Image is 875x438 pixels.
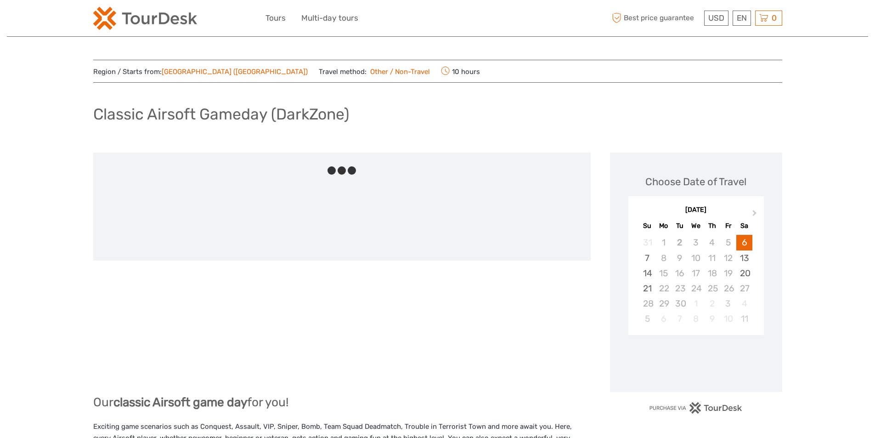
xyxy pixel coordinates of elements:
[688,311,704,326] div: Not available Wednesday, October 8th, 2025
[736,266,752,281] div: Choose Saturday, September 20th, 2025
[688,250,704,266] div: Not available Wednesday, September 10th, 2025
[639,311,655,326] div: Choose Sunday, October 5th, 2025
[736,311,752,326] div: Choose Saturday, October 11th, 2025
[265,11,286,25] a: Tours
[113,395,247,410] strong: classic Airsoft game day
[672,266,688,281] div: Not available Tuesday, September 16th, 2025
[655,296,672,311] div: Not available Monday, September 29th, 2025
[720,311,736,326] div: Not available Friday, October 10th, 2025
[672,250,688,266] div: Not available Tuesday, September 9th, 2025
[631,235,761,326] div: month 2025-09
[733,11,751,26] div: EN
[645,175,746,189] div: Choose Date of Travel
[736,250,752,266] div: Choose Saturday, September 13th, 2025
[441,65,480,78] span: 10 hours
[639,281,655,296] div: Choose Sunday, September 21st, 2025
[367,68,430,76] a: Other / Non-Travel
[720,235,736,250] div: Not available Friday, September 5th, 2025
[639,220,655,232] div: Su
[639,266,655,281] div: Choose Sunday, September 14th, 2025
[688,266,704,281] div: Not available Wednesday, September 17th, 2025
[704,235,720,250] div: Not available Thursday, September 4th, 2025
[704,296,720,311] div: Not available Thursday, October 2nd, 2025
[688,220,704,232] div: We
[720,220,736,232] div: Fr
[770,13,778,23] span: 0
[672,296,688,311] div: Not available Tuesday, September 30th, 2025
[672,220,688,232] div: Tu
[93,7,197,30] img: 2254-3441b4b5-4e5f-4d00-b396-31f1d84a6ebf_logo_small.png
[655,235,672,250] div: Not available Monday, September 1st, 2025
[655,220,672,232] div: Mo
[688,296,704,311] div: Not available Wednesday, October 1st, 2025
[672,311,688,326] div: Not available Tuesday, October 7th, 2025
[736,281,752,296] div: Not available Saturday, September 27th, 2025
[301,11,358,25] a: Multi-day tours
[736,220,752,232] div: Sa
[655,250,672,266] div: Not available Monday, September 8th, 2025
[736,296,752,311] div: Not available Saturday, October 4th, 2025
[704,266,720,281] div: Not available Thursday, September 18th, 2025
[688,235,704,250] div: Not available Wednesday, September 3rd, 2025
[93,105,349,124] h1: Classic Airsoft Gameday (DarkZone)
[688,281,704,296] div: Not available Wednesday, September 24th, 2025
[610,11,702,26] span: Best price guarantee
[655,311,672,326] div: Not available Monday, October 6th, 2025
[162,68,308,76] a: [GEOGRAPHIC_DATA] ([GEOGRAPHIC_DATA])
[736,235,752,250] div: Choose Saturday, September 6th, 2025
[720,281,736,296] div: Not available Friday, September 26th, 2025
[655,266,672,281] div: Not available Monday, September 15th, 2025
[639,235,655,250] div: Not available Sunday, August 31st, 2025
[720,296,736,311] div: Choose Friday, October 3rd, 2025
[704,220,720,232] div: Th
[704,311,720,326] div: Not available Thursday, October 9th, 2025
[649,402,742,414] img: PurchaseViaTourDesk.png
[748,208,763,222] button: Next Month
[639,250,655,266] div: Choose Sunday, September 7th, 2025
[704,250,720,266] div: Not available Thursday, September 11th, 2025
[672,235,688,250] div: Not available Tuesday, September 2nd, 2025
[704,281,720,296] div: Not available Thursday, September 25th, 2025
[628,205,764,215] div: [DATE]
[93,395,591,410] h2: Our for you!
[655,281,672,296] div: Not available Monday, September 22nd, 2025
[708,13,724,23] span: USD
[720,266,736,281] div: Not available Friday, September 19th, 2025
[93,67,308,77] span: Region / Starts from:
[693,359,699,365] div: Loading...
[720,250,736,266] div: Not available Friday, September 12th, 2025
[639,296,655,311] div: Not available Sunday, September 28th, 2025
[672,281,688,296] div: Not available Tuesday, September 23rd, 2025
[319,65,430,78] span: Travel method:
